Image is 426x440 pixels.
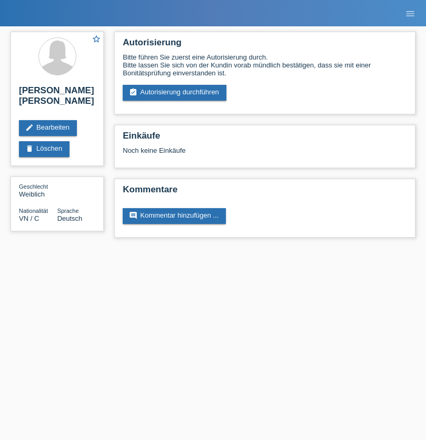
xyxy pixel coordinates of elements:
[400,10,421,16] a: menu
[25,123,34,132] i: edit
[405,8,415,19] i: menu
[123,131,407,146] h2: Einkäufe
[129,88,137,96] i: assignment_turned_in
[123,146,407,162] div: Noch keine Einkäufe
[123,53,407,77] div: Bitte führen Sie zuerst eine Autorisierung durch. Bitte lassen Sie sich von der Kundin vorab münd...
[57,214,83,222] span: Deutsch
[123,85,226,101] a: assignment_turned_inAutorisierung durchführen
[123,184,407,200] h2: Kommentare
[92,34,101,44] i: star_border
[19,214,39,222] span: Vietnam / C / 03.09.2010
[57,208,79,214] span: Sprache
[19,208,48,214] span: Nationalität
[123,37,407,53] h2: Autorisierung
[123,208,226,224] a: commentKommentar hinzufügen ...
[19,85,95,112] h2: [PERSON_NAME] [PERSON_NAME]
[19,120,77,136] a: editBearbeiten
[129,211,137,220] i: comment
[19,141,70,157] a: deleteLöschen
[19,183,48,190] span: Geschlecht
[25,144,34,153] i: delete
[92,34,101,45] a: star_border
[19,182,57,198] div: Weiblich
